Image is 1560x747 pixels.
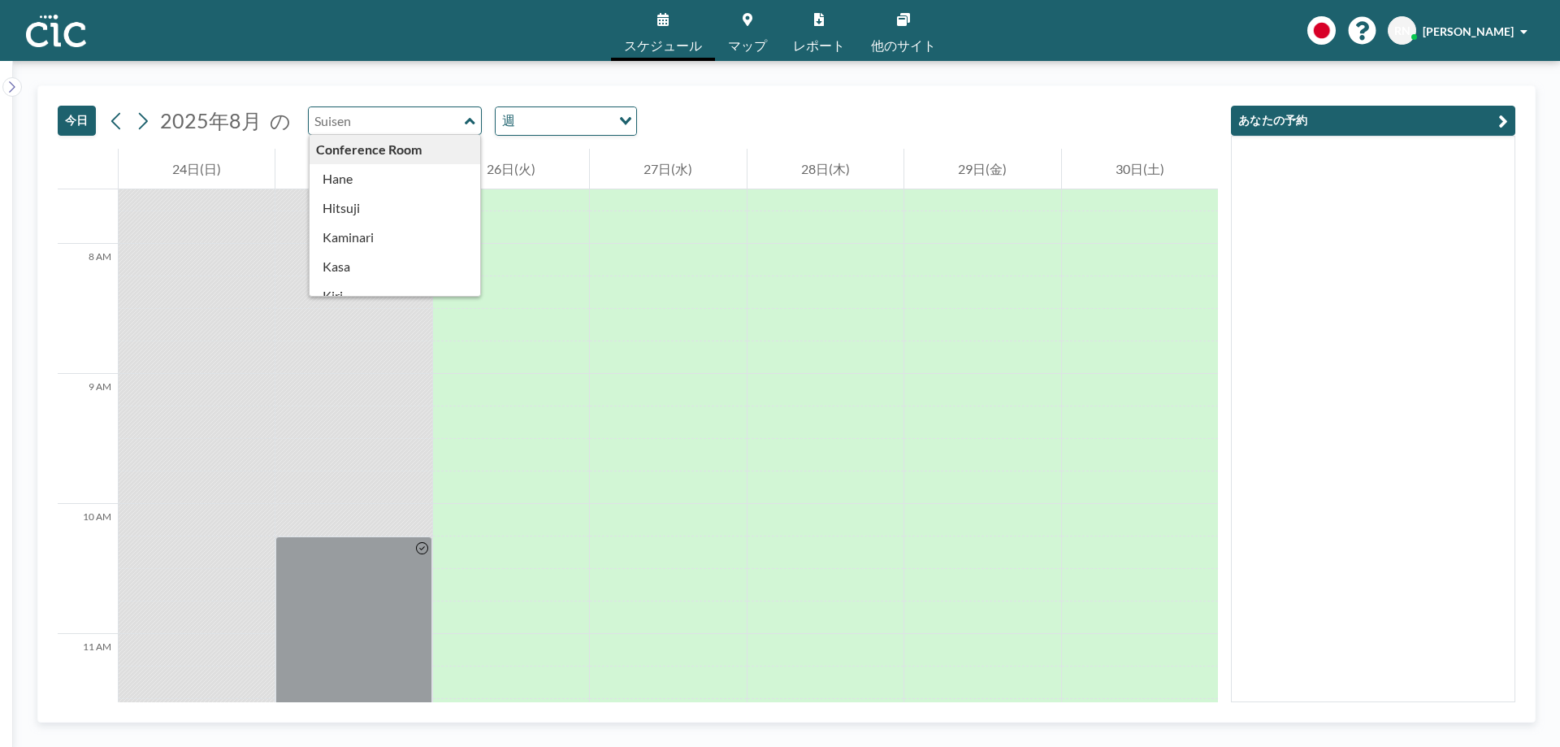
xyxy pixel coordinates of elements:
[1423,24,1514,38] span: [PERSON_NAME]
[310,281,481,311] div: Kiri
[160,108,262,132] span: 2025年8月
[270,108,291,133] span: の
[1062,149,1218,189] div: 30日(土)
[58,106,96,136] button: 今日
[58,374,118,504] div: 9 AM
[793,39,845,52] span: レポート
[26,15,86,47] img: organization-logo
[590,149,746,189] div: 27日(水)
[728,39,767,52] span: マップ
[310,164,481,193] div: Hane
[499,111,518,132] span: 週
[119,149,275,189] div: 24日(日)
[520,111,609,132] input: Search for option
[871,39,936,52] span: 他のサイト
[624,39,702,52] span: スケジュール
[310,135,481,164] div: Conference Room
[58,504,118,634] div: 10 AM
[433,149,589,189] div: 26日(火)
[310,223,481,252] div: Kaminari
[310,193,481,223] div: Hitsuji
[58,244,118,374] div: 8 AM
[1231,106,1515,136] button: あなたの予約
[904,149,1060,189] div: 29日(金)
[275,149,431,189] div: 25日(月)
[309,107,465,134] input: Suisen
[747,149,903,189] div: 28日(木)
[496,107,636,135] div: Search for option
[1394,24,1410,38] span: RN
[310,252,481,281] div: Kasa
